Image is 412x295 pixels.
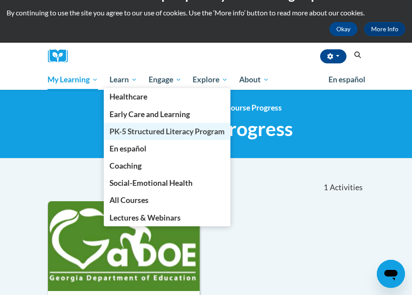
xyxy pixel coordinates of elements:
a: Lectures & Webinars [104,209,230,226]
span: Activities [330,183,363,192]
a: Learn [104,70,143,90]
a: Healthcare [104,88,230,105]
iframe: Button to launch messaging window [377,260,405,288]
span: 1 [324,183,328,192]
a: Explore [187,70,233,90]
a: About [233,70,275,90]
a: Social-Emotional Health [104,174,230,192]
p: By continuing to use the site you agree to our use of cookies. Use the ‘More info’ button to read... [7,8,405,18]
a: My Course Progress [213,103,282,112]
span: En español [109,144,146,153]
span: Healthcare [109,92,147,101]
span: Social-Emotional Health [109,178,193,188]
button: Search [351,50,364,60]
span: My Learning [47,74,98,85]
div: Main menu [41,70,371,90]
a: PK-5 Structured Literacy Program [104,123,230,140]
a: All Courses [104,192,230,209]
span: All Courses [109,195,149,205]
a: Coaching [104,157,230,174]
button: Account Settings [320,49,346,63]
span: Early Care and Learning [109,110,190,119]
span: Learn [109,74,137,85]
img: Course Logo [48,201,200,291]
span: PK-5 Structured Literacy Program [109,127,225,136]
a: Early Care and Learning [104,106,230,123]
a: My Learning [42,70,104,90]
a: En español [323,70,371,89]
button: Okay [329,22,357,36]
span: Lectures & Webinars [109,213,181,222]
span: Explore [193,74,228,85]
span: Coaching [109,161,142,170]
span: Engage [149,74,182,85]
span: En español [328,75,365,84]
img: Logo brand [48,49,74,63]
a: More Info [364,22,405,36]
a: En español [104,140,230,157]
a: Cox Campus [48,49,74,63]
span: About [239,74,269,85]
a: Engage [143,70,187,90]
